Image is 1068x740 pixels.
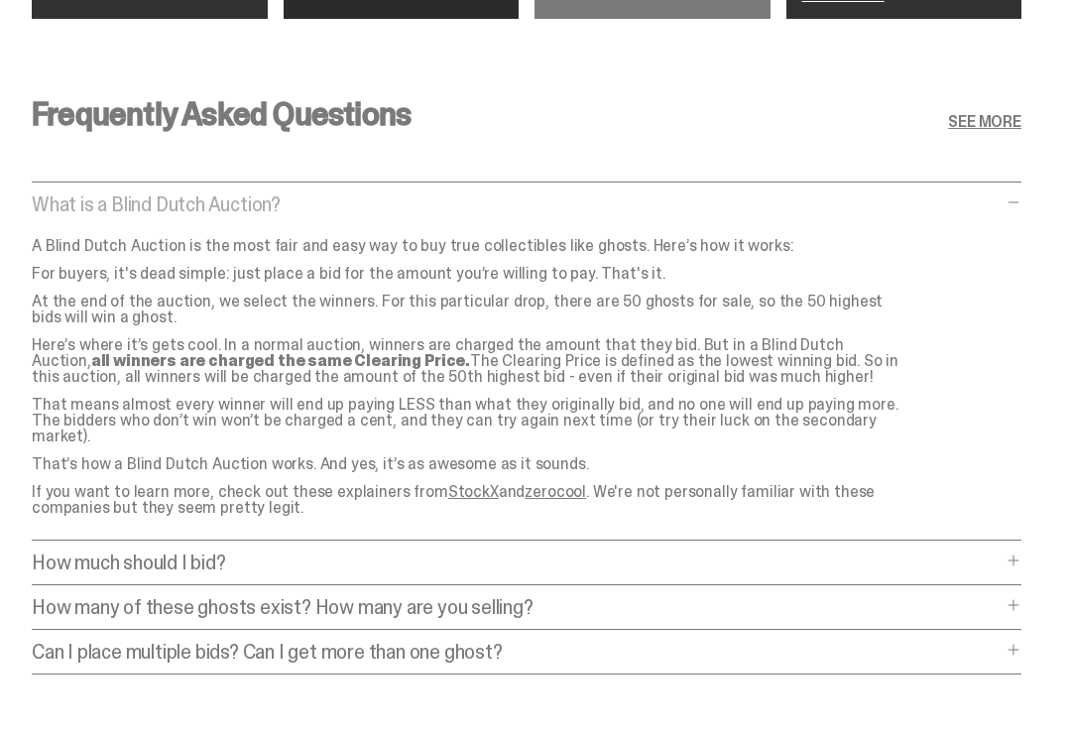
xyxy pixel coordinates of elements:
[32,484,904,516] p: If you want to learn more, check out these explainers from and . We're not personally familiar wi...
[32,98,411,130] h3: Frequently Asked Questions
[32,266,904,282] p: For buyers, it's dead simple: just place a bid for the amount you’re willing to pay. That's it.
[448,481,499,502] a: StockX
[525,481,586,502] a: zerocool
[32,597,1002,617] p: How many of these ghosts exist? How many are you selling?
[32,294,904,325] p: At the end of the auction, we select the winners. For this particular drop, there are 50 ghosts f...
[32,194,1002,214] p: What is a Blind Dutch Auction?
[32,397,904,444] p: That means almost every winner will end up paying LESS than what they originally bid, and no one ...
[32,553,1002,572] p: How much should I bid?
[948,114,1021,130] a: SEE MORE
[32,337,904,385] p: Here’s where it’s gets cool. In a normal auction, winners are charged the amount that they bid. B...
[91,350,470,371] strong: all winners are charged the same Clearing Price.
[32,238,904,254] p: A Blind Dutch Auction is the most fair and easy way to buy true collectibles like ghosts. Here’s ...
[32,456,904,472] p: That’s how a Blind Dutch Auction works. And yes, it’s as awesome as it sounds.
[32,642,1002,662] p: Can I place multiple bids? Can I get more than one ghost?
